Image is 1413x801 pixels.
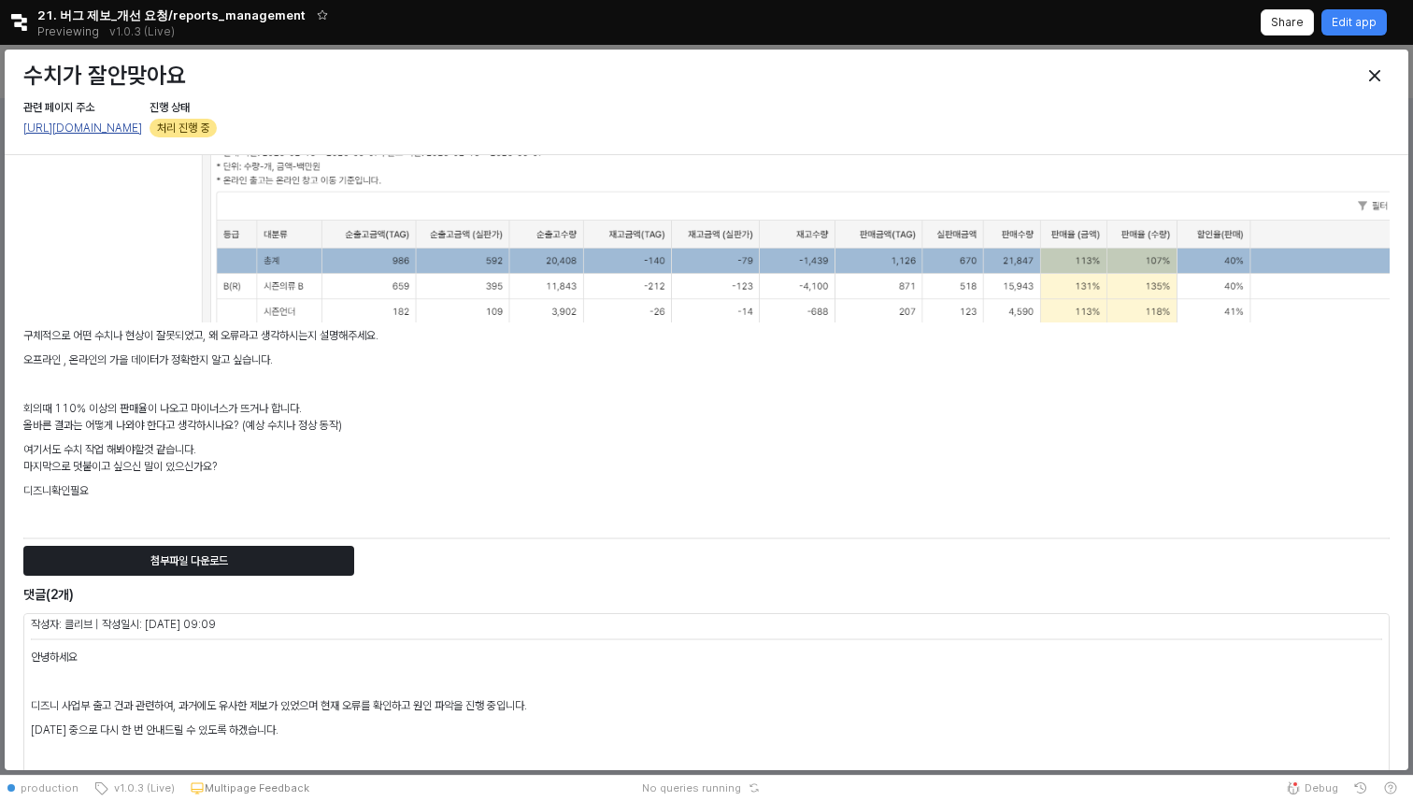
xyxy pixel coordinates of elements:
[23,122,142,135] a: [URL][DOMAIN_NAME]
[86,775,182,801] button: v1.0.3 (Live)
[23,351,1390,368] p: 오프라인 , 온라인의 가을 데이터가 정확한지 알고 싶습니다.
[99,19,185,45] button: Releases and History
[23,586,929,603] h6: 댓글(2개)
[150,553,228,568] p: 첨부파일 다운로드
[37,19,185,45] div: Previewing v1.0.3 (Live)
[745,782,764,794] button: Reset app state
[157,119,209,137] span: 처리 진행 중
[23,101,94,114] span: 관련 페이지 주소
[1321,9,1387,36] button: Edit app
[1332,15,1377,30] p: Edit app
[1346,775,1376,801] button: History
[642,780,741,795] span: No queries running
[1278,775,1346,801] button: Debug
[1360,61,1390,91] button: Close
[182,775,317,801] button: Multipage Feedback
[37,6,306,24] span: 21. 버그 제보_개선 요청/reports_management
[108,780,175,795] span: v1.0.3 (Live)
[31,722,1382,738] p: [DATE] 중으로 다시 한 번 안내드릴 수 있도록 하겠습니다.
[31,649,1382,665] p: 안녕하세요
[31,697,1382,714] p: 디즈니 사업부 출고 건과 관련하여, 과거에도 유사한 제보가 있었으며 현재 오류를 확인하고 원인 파악을 진행 중입니다.
[1261,9,1314,36] button: Share app
[23,63,1045,89] h3: 수치가 잘안맞아요
[1305,780,1338,795] span: Debug
[1376,775,1406,801] button: Help
[109,24,175,39] p: v1.0.3 (Live)
[313,6,332,24] button: Add app to favorites
[37,22,99,41] span: Previewing
[23,546,354,576] button: 첨부파일 다운로드
[23,400,1390,417] p: 회의때 110% 이상의 판매율이 나오고 마이너스가 뜨거나 합니다.
[31,616,1041,633] p: 작성자: 클리브 | 작성일시: [DATE] 09:09
[23,441,1390,458] p: 여기서도 수치 작업 해봐야할것 같습니다.
[150,101,190,114] span: 진행 상태
[23,482,1390,499] p: 디즈니확인필요
[1271,15,1304,30] p: Share
[21,780,78,795] span: production
[205,780,309,795] p: Multipage Feedback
